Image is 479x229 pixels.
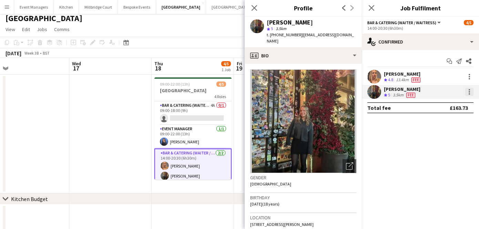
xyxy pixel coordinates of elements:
span: Week 38 [23,50,40,56]
span: 18 [153,64,163,72]
span: | [EMAIL_ADDRESS][DOMAIN_NAME] [267,32,354,44]
button: Millbridge Court [79,0,118,14]
div: [PERSON_NAME] [384,86,420,92]
span: 4/5 [216,82,226,87]
span: Comms [54,26,70,32]
div: £163.73 [450,104,468,111]
div: Kitchen Budget [11,195,48,202]
div: Open photos pop-in [343,159,356,173]
div: Bio [245,47,362,64]
span: Fee [406,93,415,98]
span: Edit [22,26,30,32]
h3: Gender [250,174,356,181]
button: Event Managers [14,0,54,14]
span: Thu [154,60,163,67]
h3: Profile [245,3,362,12]
div: Crew has different fees then in role [405,92,417,98]
span: 4 Roles [214,94,226,99]
span: 19 [236,64,242,72]
a: View [3,25,18,34]
a: Edit [19,25,33,34]
span: Wed [72,60,81,67]
span: Fee [411,77,420,83]
div: [PERSON_NAME] [384,71,422,77]
img: Crew avatar or photo [250,69,356,173]
div: BST [43,50,50,56]
div: [DATE] [6,50,21,57]
span: t. [PHONE_NUMBER] [267,32,303,37]
span: 4/5 [221,61,231,66]
span: 4/5 [464,20,473,25]
h3: [GEOGRAPHIC_DATA] [154,87,232,94]
div: 13.4km [395,77,410,83]
span: View [6,26,15,32]
div: 1 Job [222,67,231,72]
div: Total fee [367,104,391,111]
span: 4.8 [388,77,393,82]
button: Bespoke Events [118,0,156,14]
span: 5 [271,26,273,31]
span: 3.5km [274,26,288,31]
span: 09:00-22:00 (13h) [160,82,190,87]
h3: Job Fulfilment [362,3,479,12]
button: [GEOGRAPHIC_DATA] [206,0,255,14]
a: Comms [51,25,72,34]
span: 5 [388,92,390,97]
span: Jobs [37,26,47,32]
span: Bar & Catering (Waiter / waitress) [367,20,436,25]
div: [PERSON_NAME] [267,19,313,26]
button: Bar & Catering (Waiter / waitress) [367,20,442,25]
span: [DATE] (18 years) [250,201,279,207]
h3: Location [250,214,356,221]
div: Crew has different fees then in role [410,77,422,83]
div: 3.5km [391,92,405,98]
span: Fri [237,60,242,67]
div: Confirmed [362,34,479,50]
app-card-role: Bar & Catering (Waiter / waitress)4A0/109:00-18:00 (9h) [154,102,232,125]
a: Jobs [34,25,50,34]
span: 17 [71,64,81,72]
div: 14:00-20:30 (6h30m) [367,26,473,31]
button: Kitchen [54,0,79,14]
h1: [GEOGRAPHIC_DATA] [6,13,82,23]
span: [STREET_ADDRESS][PERSON_NAME] [250,222,314,227]
button: [GEOGRAPHIC_DATA] [156,0,206,14]
app-card-role: Event Manager1/109:00-22:00 (13h)[PERSON_NAME] [154,125,232,149]
span: [DEMOGRAPHIC_DATA] [250,181,291,187]
app-job-card: 09:00-22:00 (13h)4/5[GEOGRAPHIC_DATA]4 RolesBar & Catering (Waiter / waitress)4A0/109:00-18:00 (9... [154,77,232,180]
h3: Birthday [250,194,356,201]
app-card-role: Bar & Catering (Waiter / waitress)2/214:00-20:30 (6h30m)[PERSON_NAME][PERSON_NAME] [154,149,232,183]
